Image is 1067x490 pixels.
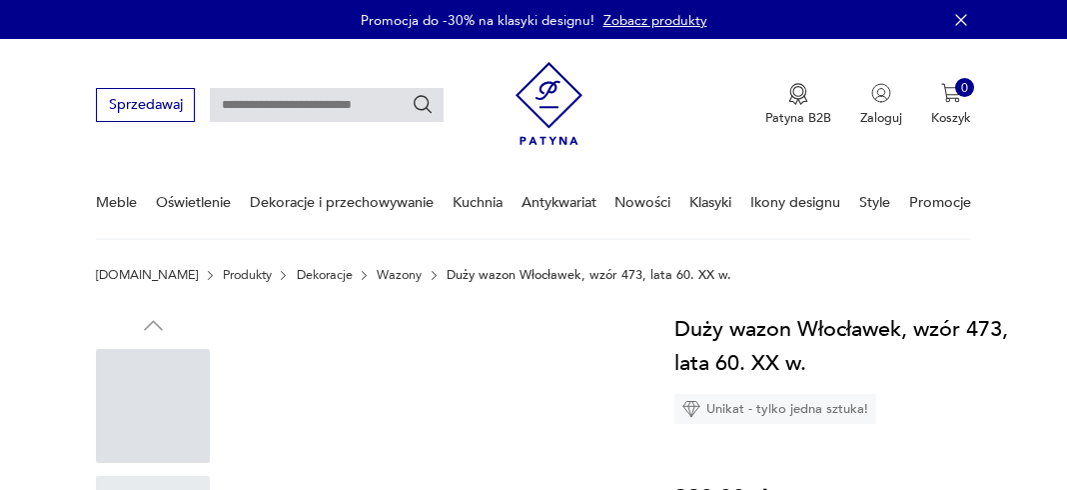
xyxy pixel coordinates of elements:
[96,168,137,237] a: Meble
[682,400,700,418] img: Ikona diamentu
[860,109,902,127] p: Zaloguj
[674,312,1024,380] h1: Duży wazon Włocławek, wzór 473, lata 60. XX w.
[361,11,594,30] p: Promocja do -30% na klasyki designu!
[223,268,272,282] a: Produkty
[377,268,422,282] a: Wazony
[522,168,596,237] a: Antykwariat
[871,83,891,103] img: Ikonka użytkownika
[765,83,831,127] button: Patyna B2B
[156,168,231,237] a: Oświetlenie
[96,88,195,121] button: Sprzedawaj
[516,55,582,152] img: Patyna - sklep z meblami i dekoracjami vintage
[250,168,434,237] a: Dekoracje i przechowywanie
[297,268,353,282] a: Dekoracje
[689,168,731,237] a: Klasyki
[909,168,971,237] a: Promocje
[955,78,975,98] div: 0
[765,83,831,127] a: Ikona medaluPatyna B2B
[96,268,198,282] a: [DOMAIN_NAME]
[931,109,971,127] p: Koszyk
[453,168,503,237] a: Kuchnia
[788,83,808,105] img: Ikona medalu
[859,168,890,237] a: Style
[931,83,971,127] button: 0Koszyk
[412,94,434,116] button: Szukaj
[765,109,831,127] p: Patyna B2B
[603,11,707,30] a: Zobacz produkty
[941,83,961,103] img: Ikona koszyka
[860,83,902,127] button: Zaloguj
[674,394,876,424] div: Unikat - tylko jedna sztuka!
[447,268,731,282] p: Duży wazon Włocławek, wzór 473, lata 60. XX w.
[614,168,670,237] a: Nowości
[96,100,195,112] a: Sprzedawaj
[750,168,840,237] a: Ikony designu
